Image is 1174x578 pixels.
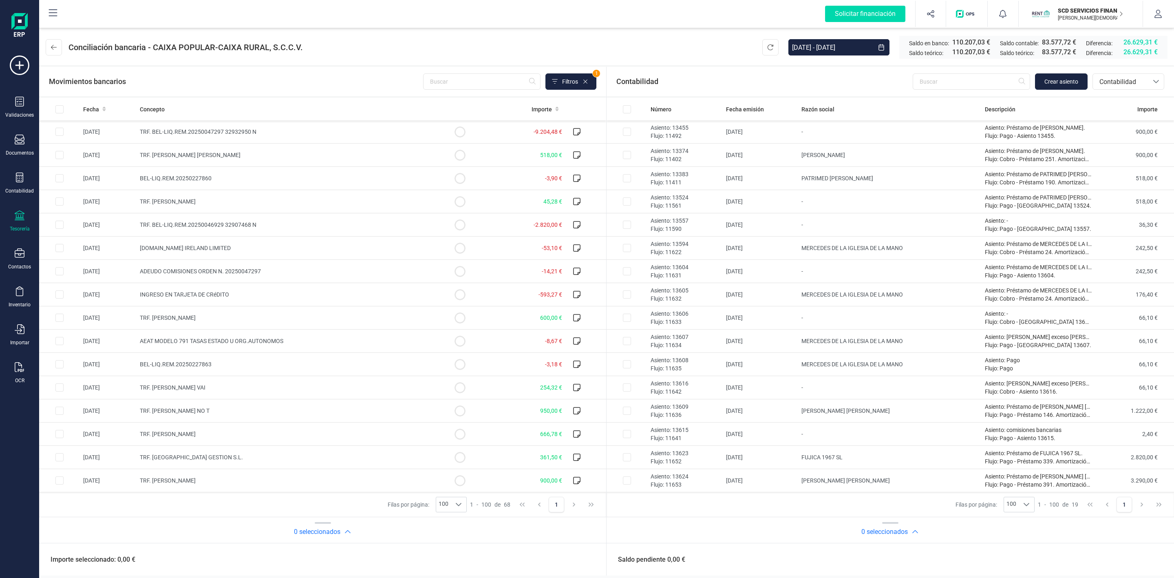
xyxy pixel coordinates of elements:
span: ADEUDO COMISIONES ORDEN N. 20250047297 [140,268,261,275]
span: Importe [532,105,552,113]
div: Validaciones [5,112,34,118]
td: [DATE] [723,190,798,213]
p: Asiento: 13616 [651,379,719,388]
button: Previous Page [1099,497,1115,512]
span: TRF. [GEOGRAPHIC_DATA] GESTION S.L. [140,454,243,461]
button: Filtros [545,73,596,90]
p: Flujo: Cobro - Préstamo 24. Amortización 07/2025. [985,248,1092,256]
p: Flujo: Cobro - Préstamo 190. Amortización 07/2025. [985,178,1092,186]
button: First Page [514,497,530,512]
p: Asiento: 13607 [651,333,719,341]
p: Flujo: 11633 [651,318,719,326]
button: Next Page [566,497,582,512]
div: Row Selected 9c4f0b85-9e84-49fb-9fe3-5b63deb50476 [55,476,64,485]
button: Last Page [583,497,599,512]
div: OCR [15,377,24,384]
td: 242,50 € [1095,237,1174,260]
p: Flujo: 11411 [651,178,719,186]
div: Row Selected 7b2c2cdd-1989-4fbb-b91a-e406c3a86c6a [623,151,631,159]
span: Concepto [140,105,165,113]
td: MERCEDES DE LA IGLESIA DE LA MANO [798,330,982,353]
p: Flujo: Pago - Préstamo 339. Amortización 08/2025. [985,457,1092,465]
span: -53,10 € [542,245,562,251]
td: [PERSON_NAME] [798,144,982,167]
p: Asiento: Préstamo de PATRIMED [PERSON_NAME]. [985,193,1092,202]
p: Flujo: 11642 [651,388,719,396]
button: Previous Page [532,497,547,512]
input: Buscar [913,73,1030,90]
div: Row Selected 5aef4baa-d049-4057-b897-4adb801eeb08 [55,383,64,392]
span: de [494,500,501,509]
p: Asiento: 13383 [651,170,719,178]
div: Row Selected 5520b607-bafe-4ce0-a029-0614e268603e [55,128,64,136]
td: FUJICA 1967 SL [798,446,982,469]
p: Asiento: Préstamo de [PERSON_NAME]. [985,147,1092,155]
p: Flujo: 11641 [651,434,719,442]
span: de [1062,500,1068,509]
span: 1 [593,70,600,77]
span: TRF. BEL-LIQ.REM.20250046929 32907468 N [140,221,256,228]
span: Contabilidad [616,76,658,87]
span: 45,28 € [543,198,562,205]
span: Diferencia: [1086,49,1112,57]
span: 600,00 € [540,314,562,321]
span: 110.207,03 € [952,47,990,57]
td: [DATE] [80,260,137,283]
span: 83.577,72 € [1042,47,1076,57]
span: BEL-LIQ.REM.20250227863 [140,361,212,368]
div: Row Selected 8dffa9d1-f2bb-4e11-92bb-42b4a9b6758f [55,360,64,368]
p: Asiento: [PERSON_NAME] exceso [PERSON_NAME] [985,379,1092,388]
td: [DATE] [80,306,137,330]
div: Contactos [8,264,31,270]
span: 100 [1004,497,1019,512]
td: [DATE] [80,120,137,144]
span: BEL-LIQ.REM.20250227860 [140,175,212,182]
p: Asiento: 13608 [651,356,719,364]
button: SCSCD SERVICIOS FINANCIEROS SL[PERSON_NAME][DEMOGRAPHIC_DATA][DEMOGRAPHIC_DATA] [1028,1,1133,27]
span: 666,78 € [540,431,562,437]
div: Row Selected 707b0a4a-6319-4b3e-a525-2c43dd468d4a [55,197,64,206]
p: Flujo: 11492 [651,132,719,140]
p: Flujo: 11632 [651,295,719,303]
p: Flujo: Pago - Asiento 13604. [985,271,1092,279]
td: [DATE] [80,376,137,399]
span: 1 [1038,500,1041,509]
td: 518,00 € [1095,167,1174,190]
td: - [798,213,982,237]
span: Fecha [83,105,99,113]
button: First Page [1082,497,1098,512]
p: Asiento: Pago [985,356,1092,364]
td: [DATE] [723,446,798,469]
p: Asiento: [PERSON_NAME] exceso [PERSON_NAME] [985,333,1092,341]
p: Flujo: 11635 [651,364,719,372]
td: [DATE] [723,144,798,167]
td: [DATE] [80,423,137,446]
td: 66,10 € [1095,330,1174,353]
div: Row Selected f650a9c0-3738-48d8-b557-425eb7ea74ca [55,337,64,345]
span: TRF. [PERSON_NAME] [140,314,196,321]
p: Flujo: Pago [985,364,1092,372]
input: Buscar [423,73,541,90]
div: Row Selected 1342c58d-4ced-4bb6-b7df-3b4b72365fb9 [623,197,631,206]
p: Flujo: Pago - Préstamo 146. Amortización 07/2025. [985,411,1092,419]
span: Saldo contable: [1000,39,1039,47]
span: TRF. BEL-LIQ.REM.20250047297 32932950 N [140,128,256,135]
td: [DATE] [80,330,137,353]
p: Asiento: Préstamo de [PERSON_NAME] [PERSON_NAME]. [985,403,1092,411]
span: Movimientos bancarios [49,76,126,87]
td: 36,30 € [1095,213,1174,237]
td: [DATE] [80,190,137,213]
span: Saldo en banco: [909,39,949,47]
p: Flujo: 11653 [651,481,719,489]
span: Crear asiento [1044,78,1078,86]
h2: 0 seleccionados [294,527,340,537]
div: Filas por página: [388,497,467,512]
span: Contabilidad [1096,77,1145,87]
p: Flujo: Pago - [GEOGRAPHIC_DATA] 13607. [985,341,1092,349]
div: - [1038,500,1078,509]
div: Row Selected 25840a66-ed99-47d1-ae21-eab8c44168ea [623,383,631,392]
span: 68 [504,500,510,509]
td: - [798,190,982,213]
span: TRF. [PERSON_NAME] [140,477,196,484]
div: Row Selected 07c4ff41-843e-40b2-8c17-3a4b7a6f27ce [55,244,64,252]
